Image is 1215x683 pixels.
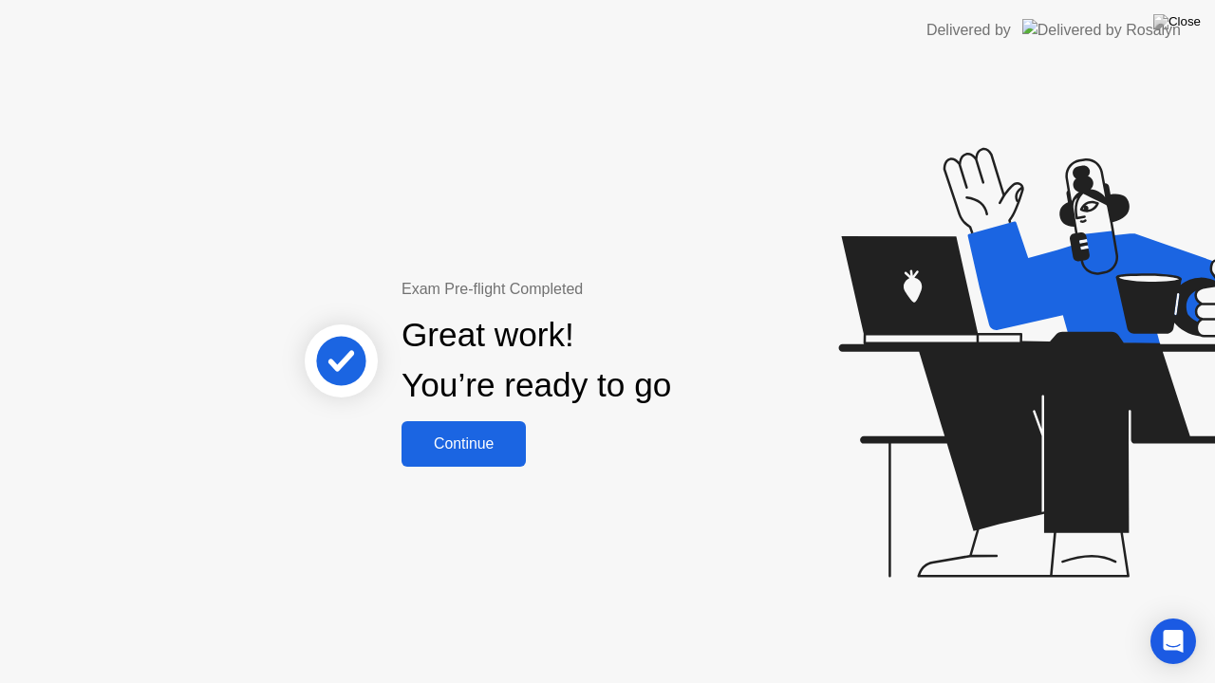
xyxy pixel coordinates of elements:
img: Delivered by Rosalyn [1022,19,1181,41]
div: Open Intercom Messenger [1150,618,1196,664]
div: Continue [407,435,520,452]
div: Great work! You’re ready to go [402,310,671,411]
div: Exam Pre-flight Completed [402,278,794,301]
button: Continue [402,421,526,467]
div: Delivered by [926,19,1011,42]
img: Close [1153,14,1201,29]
